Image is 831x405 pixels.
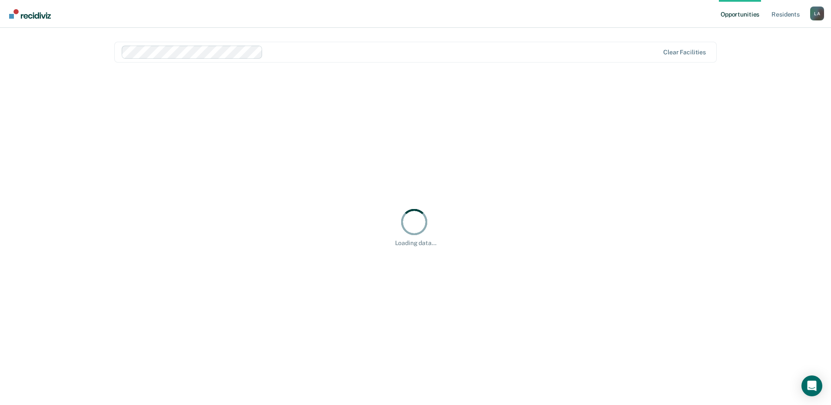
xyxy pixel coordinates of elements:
[810,7,824,20] div: L A
[395,239,436,247] div: Loading data...
[801,375,822,396] div: Open Intercom Messenger
[9,9,51,19] img: Recidiviz
[810,7,824,20] button: Profile dropdown button
[663,49,706,56] div: Clear facilities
